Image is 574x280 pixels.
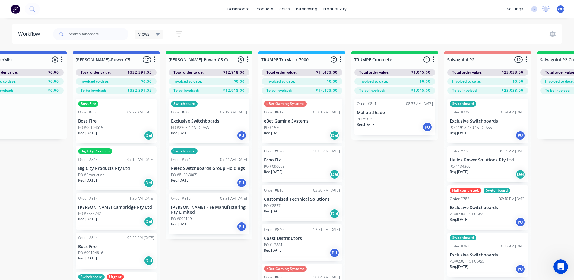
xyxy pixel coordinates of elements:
span: To be invoiced: [81,88,106,93]
div: Order #844 [78,235,98,240]
p: Req. [DATE] [264,208,283,214]
p: Req. [DATE] [450,264,468,269]
p: Exclusive Switchboards [450,253,526,258]
div: Order #84402:29 PM [DATE]Boss FirePO #00104616Req.[DATE]Del [76,233,157,269]
div: 02:40 PM [DATE] [499,196,526,202]
div: Del [330,170,339,179]
div: settings [504,5,526,14]
div: eBet Gaming Systems [264,101,307,107]
div: SwitchboardOrder #80807:19 AM [DATE]Exclusive SwitchboardsPO #2363-1 1ST CLASSReq.[DATE]PU [169,99,249,143]
div: Del [144,256,154,266]
div: 08:33 AM [DATE] [406,101,433,107]
div: 10:05 AM [DATE] [313,148,340,154]
p: Req. [DATE] [357,122,376,127]
p: Malibu Shade [357,110,433,115]
p: Customised Technical Solutions [264,197,340,202]
div: Urgent [107,274,124,280]
div: Del [144,217,154,226]
span: Invoiced to date: [81,79,109,84]
div: Switchboard [450,235,476,240]
span: $0.00 [327,79,338,84]
p: Req. [DATE] [171,178,190,183]
div: 07:12 AM [DATE] [127,157,154,162]
p: [PERSON_NAME] Cambridge Pty Ltd [78,205,154,210]
div: 09:29 AM [DATE] [499,148,526,154]
div: 02:29 PM [DATE] [127,235,154,240]
div: Order #802 [78,110,98,115]
div: SwitchboardOrder #77910:24 AM [DATE]Exclusive SwitchboardsPO #1918-430 1ST CLASSReq.[DATE]PU [447,99,528,143]
p: PO #15762 [264,125,283,130]
span: To be invoiced: [173,88,199,93]
span: Total order value: [359,70,389,75]
p: Req. [DATE] [171,130,190,136]
p: PO #1918-430 1ST CLASS [450,125,492,130]
span: Total order value: [81,70,111,75]
div: PU [237,222,246,231]
iframe: Intercom live chat [553,259,568,274]
div: 12:51 PM [DATE] [313,227,340,232]
span: To be invoiced: [545,88,570,93]
span: $0.00 [420,79,430,84]
span: $23,033.00 [502,88,523,93]
span: $0.00 [48,88,59,93]
div: Order #814 [78,196,98,201]
span: $1,045.00 [411,88,430,93]
div: Switchboard [171,101,198,107]
div: Order #840 [264,227,284,232]
div: PU [423,122,432,132]
p: Req. [DATE] [78,130,97,136]
span: $332,391.05 [128,88,152,93]
span: $12,918.00 [223,88,245,93]
div: Order #782 [450,196,469,202]
span: Invoiced to date: [266,79,295,84]
p: Echo Fix [264,157,340,163]
div: Order #816 [171,196,191,201]
div: Order #858 [264,275,284,280]
div: 10:24 AM [DATE] [499,110,526,115]
span: $0.00 [141,79,152,84]
p: PO #2837 [264,203,281,208]
div: Order #818 [264,188,284,193]
input: Search for orders... [69,28,128,40]
span: $0.00 [48,70,59,75]
div: Switchboard [484,188,510,193]
p: Req. [DATE] [264,169,283,175]
span: Invoiced to date: [452,79,481,84]
span: Views [138,31,150,37]
div: Half completed.SwitchboardOrder #78202:40 PM [DATE]Exclusive SwitchboardsPO #2380 1ST CLASSReq.[D... [447,185,528,230]
div: Order #81802:20 PM [DATE]Customised Technical SolutionsPO #2837Req.[DATE]Del [262,185,342,221]
div: PU [515,264,525,274]
span: Invoiced to date: [173,79,202,84]
p: Req. [DATE] [450,169,468,175]
p: PO #00104616 [78,250,103,256]
div: Order #817 [264,110,284,115]
span: $23,033.00 [502,70,523,75]
div: Boss FireOrder #80209:27 AM [DATE]Boss FirePO #00104615Req.[DATE]Del [76,99,157,143]
span: Total order value: [452,70,482,75]
div: Order #811 [357,101,376,107]
div: Order #779 [450,110,469,115]
p: Req. [DATE] [78,178,97,183]
span: To be invoiced: [452,88,477,93]
p: [PERSON_NAME] Fire Manufacturing Pty Limited [171,205,247,215]
div: PU [330,248,339,258]
p: Req. [DATE] [264,130,283,136]
div: PU [515,217,525,227]
div: 10:04 AM [DATE] [313,275,340,280]
span: $332,391.05 [128,70,152,75]
p: PO #2380 1ST CLASS [450,212,484,217]
span: WO [558,6,564,12]
div: Order #738 [450,148,469,154]
div: Order #808 [171,110,191,115]
p: Helios Power Solutions Pty Ltd [450,157,526,163]
p: Req. [DATE] [450,217,468,222]
p: PO #8159-3005 [171,172,197,178]
div: 08:51 AM [DATE] [220,196,247,201]
div: purchasing [293,5,320,14]
p: PO #00104615 [78,125,103,130]
span: Invoiced to date: [545,79,574,84]
p: PO #002119 [171,216,192,221]
a: dashboard [224,5,253,14]
span: Invoiced to date: [359,79,388,84]
span: $0.00 [234,79,245,84]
